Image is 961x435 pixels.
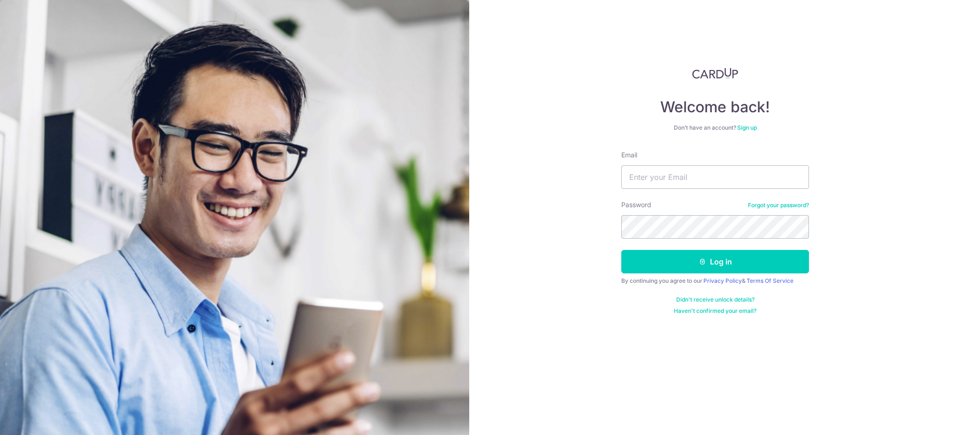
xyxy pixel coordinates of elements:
label: Email [621,150,637,160]
a: Didn't receive unlock details? [676,296,755,303]
button: Log in [621,250,809,273]
input: Enter your Email [621,165,809,189]
a: Haven't confirmed your email? [674,307,756,315]
h4: Welcome back! [621,98,809,117]
img: CardUp Logo [692,68,738,79]
a: Privacy Policy [703,277,742,284]
a: Sign up [737,124,757,131]
a: Forgot your password? [748,202,809,209]
a: Terms Of Service [747,277,793,284]
label: Password [621,200,651,210]
div: By continuing you agree to our & [621,277,809,285]
div: Don’t have an account? [621,124,809,132]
